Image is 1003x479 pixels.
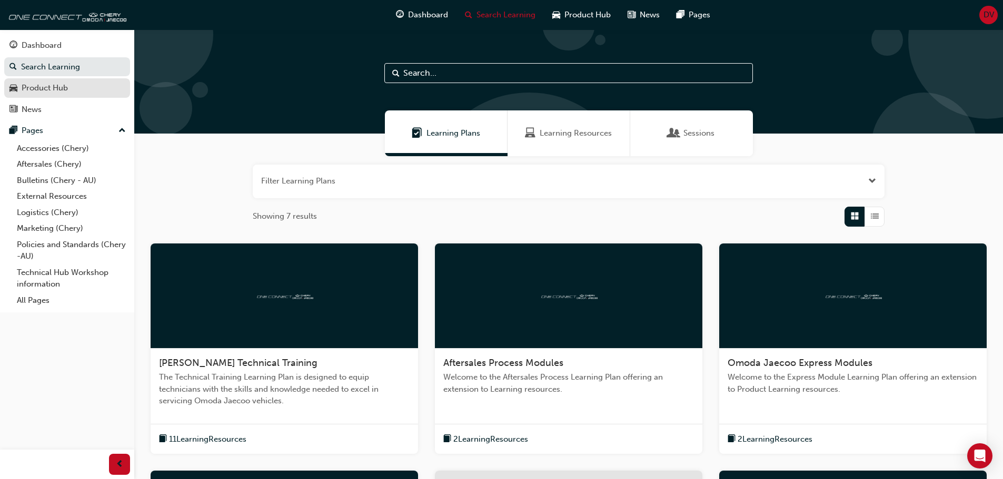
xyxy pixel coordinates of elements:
[4,121,130,140] button: Pages
[5,4,126,25] img: oneconnect
[13,205,130,221] a: Logistics (Chery)
[253,210,317,222] span: Showing 7 results
[630,110,753,156] a: SessionsSessions
[4,78,130,98] a: Product Hub
[9,105,17,115] span: news-icon
[22,39,62,52] div: Dashboard
[443,371,694,395] span: Welcome to the Aftersales Process Learning Plan offering an extension to Learning resources.
[116,458,124,471] span: prev-icon
[9,126,17,136] span: pages-icon
[619,4,668,26] a: news-iconNews
[453,433,528,445] span: 2 Learning Resources
[159,357,317,369] span: [PERSON_NAME] Technical Training
[689,9,710,21] span: Pages
[392,67,400,79] span: Search
[4,100,130,119] a: News
[4,57,130,77] a: Search Learning
[4,34,130,121] button: DashboardSearch LearningProduct HubNews
[683,127,714,139] span: Sessions
[408,9,448,21] span: Dashboard
[9,63,17,72] span: search-icon
[443,433,528,446] button: book-icon2LearningResources
[169,433,246,445] span: 11 Learning Resources
[435,243,702,454] a: oneconnectAftersales Process ModulesWelcome to the Aftersales Process Learning Plan offering an e...
[151,243,418,454] a: oneconnect[PERSON_NAME] Technical TrainingThe Technical Training Learning Plan is designed to equ...
[728,371,978,395] span: Welcome to the Express Module Learning Plan offering an extension to Product Learning resources.
[443,433,451,446] span: book-icon
[979,6,998,24] button: DV
[22,82,68,94] div: Product Hub
[13,156,130,172] a: Aftersales (Chery)
[871,210,879,222] span: List
[984,9,994,21] span: DV
[824,290,882,300] img: oneconnect
[868,175,876,187] button: Open the filter
[396,8,404,22] span: guage-icon
[738,433,812,445] span: 2 Learning Resources
[13,188,130,205] a: External Resources
[388,4,456,26] a: guage-iconDashboard
[456,4,544,26] a: search-iconSearch Learning
[508,110,630,156] a: Learning ResourcesLearning Resources
[719,243,987,454] a: oneconnectOmoda Jaecoo Express ModulesWelcome to the Express Module Learning Plan offering an ext...
[4,36,130,55] a: Dashboard
[544,4,619,26] a: car-iconProduct Hub
[728,433,736,446] span: book-icon
[564,9,611,21] span: Product Hub
[669,127,679,139] span: Sessions
[426,127,480,139] span: Learning Plans
[13,172,130,189] a: Bulletins (Chery - AU)
[728,433,812,446] button: book-icon2LearningResources
[628,8,635,22] span: news-icon
[9,84,17,93] span: car-icon
[22,104,42,116] div: News
[255,290,313,300] img: oneconnect
[13,220,130,237] a: Marketing (Chery)
[159,433,246,446] button: book-icon11LearningResources
[668,4,719,26] a: pages-iconPages
[540,290,598,300] img: oneconnect
[22,125,43,137] div: Pages
[677,8,684,22] span: pages-icon
[13,140,130,157] a: Accessories (Chery)
[851,210,859,222] span: Grid
[384,63,753,83] input: Search...
[9,41,17,50] span: guage-icon
[412,127,422,139] span: Learning Plans
[476,9,535,21] span: Search Learning
[640,9,660,21] span: News
[13,237,130,264] a: Policies and Standards (Chery -AU)
[159,371,410,407] span: The Technical Training Learning Plan is designed to equip technicians with the skills and knowled...
[13,292,130,309] a: All Pages
[443,357,563,369] span: Aftersales Process Modules
[385,110,508,156] a: Learning PlansLearning Plans
[118,124,126,138] span: up-icon
[552,8,560,22] span: car-icon
[540,127,612,139] span: Learning Resources
[13,264,130,292] a: Technical Hub Workshop information
[465,8,472,22] span: search-icon
[159,433,167,446] span: book-icon
[967,443,992,468] div: Open Intercom Messenger
[525,127,535,139] span: Learning Resources
[728,357,872,369] span: Omoda Jaecoo Express Modules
